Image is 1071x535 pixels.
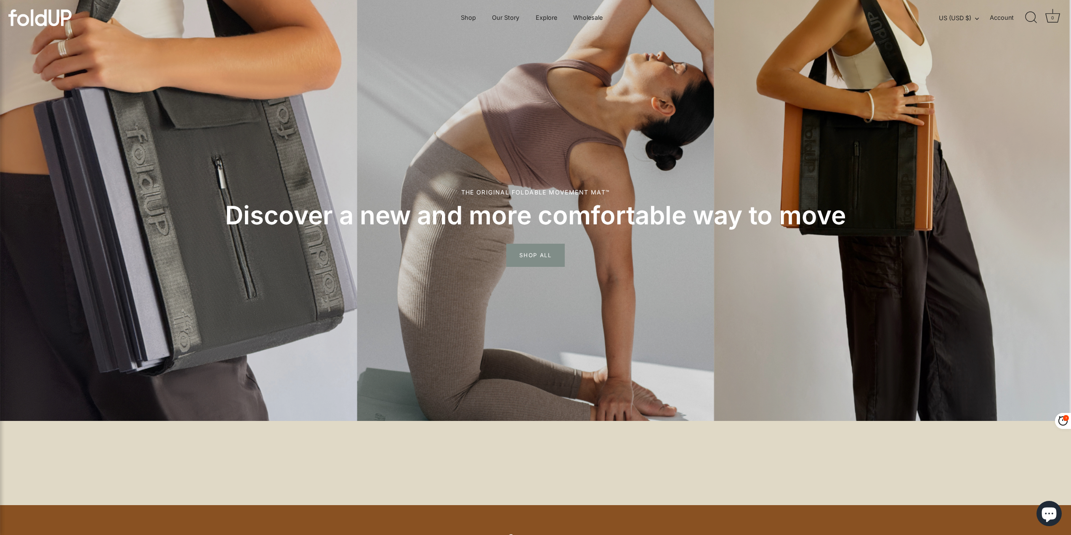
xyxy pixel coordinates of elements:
a: Shop [453,10,483,26]
span: SHOP ALL [506,244,565,266]
a: Wholesale [566,10,610,26]
a: Cart [1043,8,1062,27]
div: Primary navigation [440,10,623,26]
a: Explore [529,10,565,26]
div: 0 [1048,13,1057,22]
a: Our Story [485,10,527,26]
div: The original foldable movement mat™ [38,188,1033,197]
h2: Discover a new and more comfortable way to move [38,200,1033,231]
button: US (USD $) [939,14,988,22]
a: Search [1022,8,1040,27]
inbox-online-store-chat: Shopify online store chat [1034,501,1064,528]
a: Account [990,13,1028,23]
